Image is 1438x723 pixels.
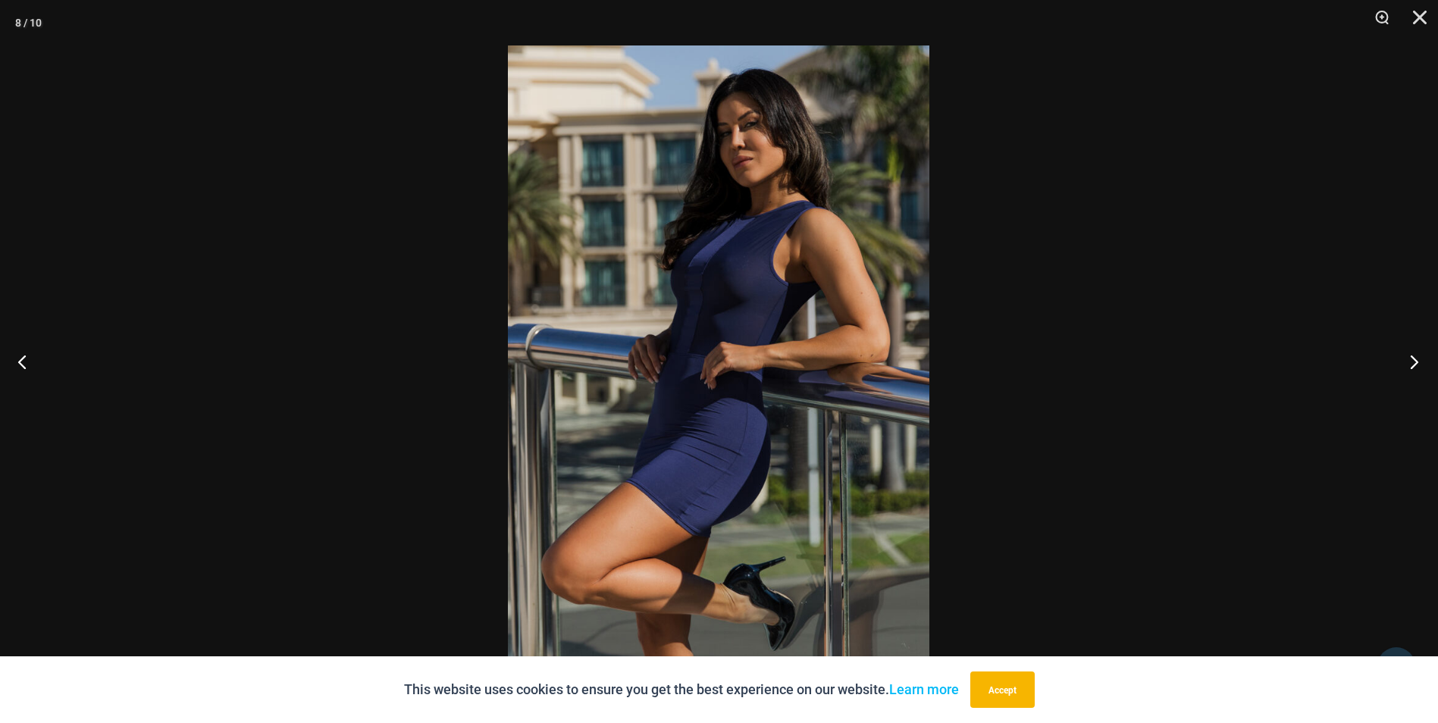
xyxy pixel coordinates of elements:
[889,681,959,697] a: Learn more
[508,45,929,678] img: Desire Me Navy 5192 Dress 13
[15,11,42,34] div: 8 / 10
[970,671,1035,708] button: Accept
[404,678,959,701] p: This website uses cookies to ensure you get the best experience on our website.
[1381,324,1438,399] button: Next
